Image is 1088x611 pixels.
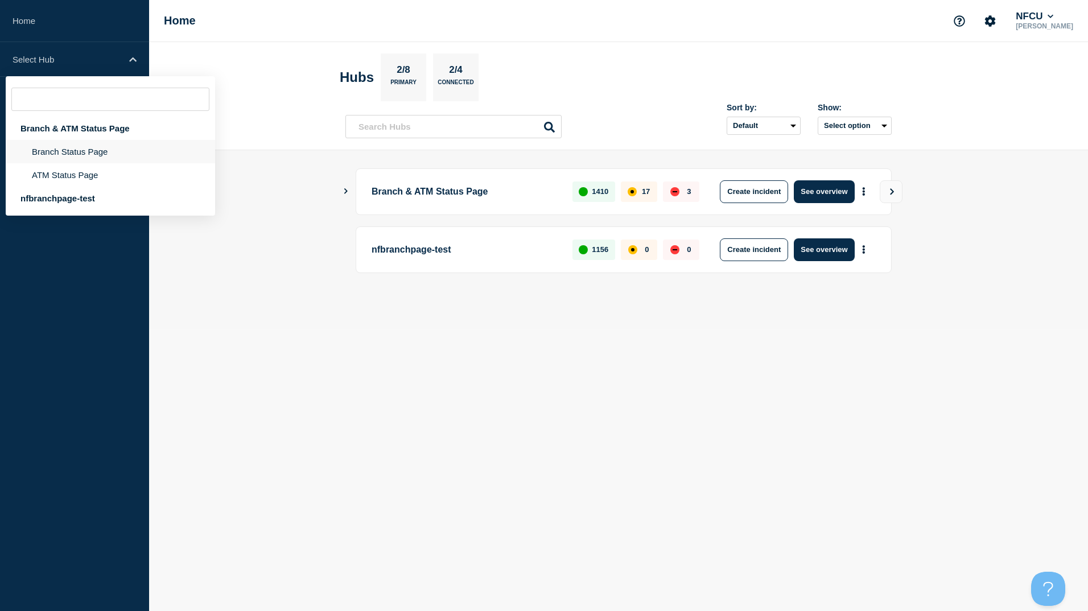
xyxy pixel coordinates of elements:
p: 0 [687,245,691,254]
h1: Home [164,14,196,27]
div: affected [628,187,637,196]
button: NFCU [1013,11,1056,22]
div: affected [628,245,637,254]
button: Select option [818,117,892,135]
p: 1410 [592,187,608,196]
p: 3 [687,187,691,196]
p: Primary [390,79,417,91]
button: More actions [856,181,871,202]
p: 2/8 [393,64,415,79]
div: Sort by: [727,103,801,112]
div: Branch & ATM Status Page [6,117,215,140]
p: 1156 [592,245,608,254]
button: More actions [856,239,871,260]
p: 2/4 [445,64,467,79]
button: Create incident [720,238,788,261]
select: Sort by [727,117,801,135]
p: 0 [645,245,649,254]
li: ATM Status Page [6,163,215,187]
div: Show: [818,103,892,112]
p: Branch & ATM Status Page [372,180,559,203]
button: Account settings [978,9,1002,33]
div: up [579,245,588,254]
p: Select Hub [13,55,122,64]
p: Connected [438,79,473,91]
p: nfbranchpage-test [372,238,559,261]
div: nfbranchpage-test [6,187,215,210]
p: [PERSON_NAME] [1013,22,1075,30]
button: See overview [794,180,854,203]
div: down [670,245,679,254]
button: Support [947,9,971,33]
div: down [670,187,679,196]
div: up [579,187,588,196]
iframe: Help Scout Beacon - Open [1031,572,1065,606]
button: Create incident [720,180,788,203]
button: View [880,180,902,203]
h2: Hubs [340,69,374,85]
button: Show Connected Hubs [343,187,349,196]
p: 17 [642,187,650,196]
button: See overview [794,238,854,261]
input: Search Hubs [345,115,562,138]
li: Branch Status Page [6,140,215,163]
